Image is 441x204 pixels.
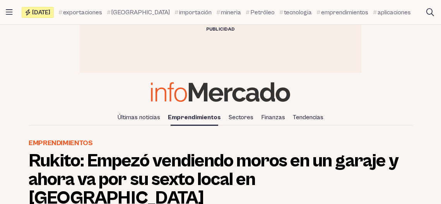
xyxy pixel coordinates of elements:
[111,8,170,17] span: [GEOGRAPHIC_DATA]
[226,111,256,124] a: Sectores
[221,8,241,17] span: mineria
[246,8,275,17] a: Petróleo
[63,8,102,17] span: exportaciones
[373,8,411,17] a: aplicaciones
[316,8,368,17] a: emprendimientos
[32,9,50,15] span: [DATE]
[174,8,212,17] a: importación
[179,8,212,17] span: importación
[115,111,163,124] a: Últimas noticias
[165,111,224,124] a: Emprendimientos
[290,111,326,124] a: Tendencias
[378,8,411,17] span: aplicaciones
[151,82,290,102] img: Infomercado Ecuador logo
[58,8,102,17] a: exportaciones
[80,25,361,34] div: Publicidad
[250,8,275,17] span: Petróleo
[321,8,368,17] span: emprendimientos
[284,8,312,17] span: tecnologia
[29,138,93,149] a: Emprendimientos
[216,8,241,17] a: mineria
[107,8,170,17] a: [GEOGRAPHIC_DATA]
[258,111,288,124] a: Finanzas
[279,8,312,17] a: tecnologia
